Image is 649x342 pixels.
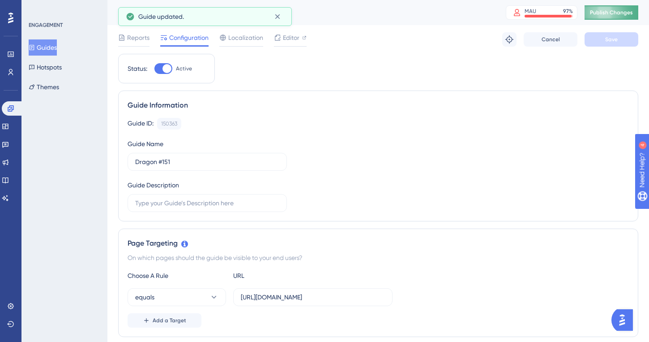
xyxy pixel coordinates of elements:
button: Themes [29,79,59,95]
div: Page Targeting [128,238,629,249]
div: On which pages should the guide be visible to your end users? [128,252,629,263]
span: Editor [283,32,299,43]
div: 4 [62,4,65,12]
div: Guide Description [128,180,179,190]
div: 150363 [161,120,177,127]
button: Publish Changes [585,5,638,20]
div: Choose A Rule [128,270,226,281]
iframe: UserGuiding AI Assistant Launcher [611,307,638,333]
span: equals [135,292,154,303]
span: Guide updated. [138,11,184,22]
div: Guide ID: [128,118,154,130]
input: yourwebsite.com/path [241,292,385,302]
div: 97 % [563,8,573,15]
span: Add a Target [153,317,186,324]
div: Guide Name [128,139,163,149]
input: Type your Guide’s Name here [135,157,279,167]
button: equals [128,288,226,306]
div: URL [233,270,332,281]
button: Guides [29,39,57,56]
span: Localization [228,32,263,43]
div: Dragon #151 [118,6,483,19]
input: Type your Guide’s Description here [135,198,279,208]
span: Publish Changes [590,9,633,16]
div: MAU [525,8,536,15]
span: Configuration [169,32,209,43]
button: Add a Target [128,313,201,328]
span: Reports [127,32,149,43]
span: Need Help? [21,2,56,13]
span: Cancel [542,36,560,43]
span: Active [176,65,192,72]
button: Hotspots [29,59,62,75]
span: Save [605,36,618,43]
div: Guide Information [128,100,629,111]
button: Save [585,32,638,47]
button: Cancel [524,32,577,47]
div: ENGAGEMENT [29,22,63,29]
div: Status: [128,63,147,74]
